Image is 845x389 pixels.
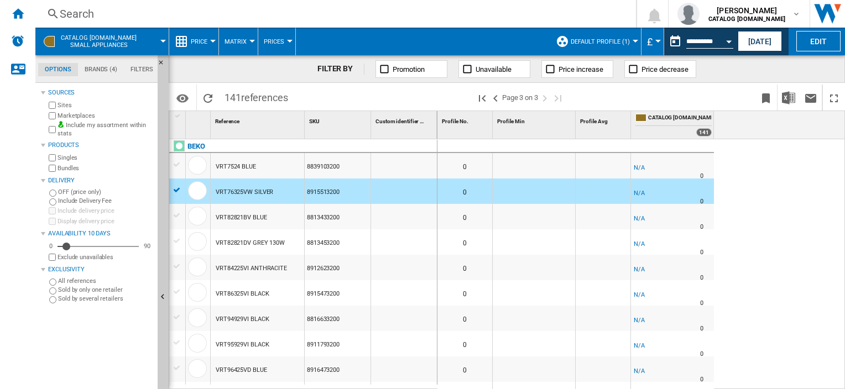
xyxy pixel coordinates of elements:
[58,241,139,252] md-slider: Availability
[305,204,371,229] div: 8813433200
[476,65,512,73] span: Unavailable
[213,111,304,128] div: Sort None
[458,60,530,78] button: Unavailable
[48,229,153,238] div: Availability 10 Days
[634,162,645,174] div: N/A
[219,85,294,108] span: 141
[624,60,696,78] button: Price decrease
[373,111,437,128] div: Custom identifier Sort None
[700,349,703,360] div: Delivery Time : 0 day
[580,118,608,124] span: Profile Avg
[634,239,645,250] div: N/A
[305,356,371,382] div: 8916473200
[38,63,78,76] md-tab-item: Options
[571,28,635,55] button: Default profile (1)
[216,307,269,332] div: VRT94929VI BLACK
[264,28,290,55] button: Prices
[634,213,645,224] div: N/A
[58,121,64,128] img: mysite-bg-18x18.png
[556,28,635,55] div: Default profile (1)
[58,277,153,285] label: All references
[375,60,447,78] button: Promotion
[578,111,630,128] div: Sort None
[11,34,24,48] img: alerts-logo.svg
[60,6,607,22] div: Search
[307,111,371,128] div: SKU Sort None
[48,88,153,97] div: Sources
[664,28,736,55] div: This report is based on a date in the past.
[578,111,630,128] div: Profile Avg Sort None
[58,154,153,162] label: Singles
[634,366,645,377] div: N/A
[442,118,468,124] span: Profile No.
[719,30,739,50] button: Open calendar
[437,153,492,178] div: 0
[213,111,304,128] div: Reference Sort None
[241,92,288,103] span: references
[634,315,645,326] div: N/A
[49,296,56,303] input: Sold by several retailers
[437,306,492,331] div: 0
[305,306,371,331] div: 8816633200
[440,111,492,128] div: Profile No. Sort None
[307,111,371,128] div: Sort None
[700,272,703,283] div: Delivery Time : 0 day
[305,153,371,178] div: 8839103200
[305,280,371,306] div: 8915473200
[502,85,538,111] span: Page 3 on 3
[708,15,785,23] b: CATALOG [DOMAIN_NAME]
[48,265,153,274] div: Exclusivity
[41,28,163,55] div: CATALOG [DOMAIN_NAME]Small appliances
[49,278,56,286] input: All references
[634,188,645,199] div: N/A
[61,28,148,55] button: CATALOG [DOMAIN_NAME]Small appliances
[634,340,645,351] div: N/A
[538,85,551,111] button: Next page
[778,85,800,111] button: Download in Excel
[571,38,630,45] span: Default profile (1)
[58,121,153,138] label: Include my assortment within stats
[647,28,658,55] div: £
[58,295,153,303] label: Sold by several retailers
[49,123,56,136] input: Include my assortment within stats
[437,204,492,229] div: 0
[216,230,285,256] div: VRT82821DV GREY 130W
[58,207,153,215] label: Include delivery price
[309,118,320,124] span: SKU
[700,323,703,334] div: Delivery Time : 0 day
[58,197,153,205] label: Include Delivery Fee
[634,264,645,275] div: N/A
[437,331,492,356] div: 0
[49,112,56,119] input: Marketplaces
[58,188,153,196] label: OFF (price only)
[49,102,56,109] input: Sites
[305,331,371,356] div: 8911793200
[700,222,703,233] div: Delivery Time : 0 day
[559,65,603,73] span: Price increase
[633,111,714,139] div: CATALOG [DOMAIN_NAME] 141 offers sold by CATALOG BEKO.UK
[49,165,56,172] input: Bundles
[495,111,575,128] div: Profile Min Sort None
[796,31,841,51] button: Edit
[305,229,371,255] div: 8813453200
[541,60,613,78] button: Price increase
[437,356,492,382] div: 0
[375,118,419,124] span: Custom identifier
[216,281,269,307] div: VRT86325VI BLACK
[476,85,489,111] button: First page
[216,332,269,358] div: VRT95929VI BLACK
[216,256,287,281] div: VRT84225VI ANTHRACITE
[437,255,492,280] div: 0
[61,34,137,49] span: CATALOG BEKO.UK:Small appliances
[700,374,703,385] div: Delivery Time : 0 day
[48,176,153,185] div: Delivery
[124,63,160,76] md-tab-item: Filters
[188,111,210,128] div: Sort None
[700,171,703,182] div: Delivery Time : 0 day
[78,63,124,76] md-tab-item: Brands (4)
[305,255,371,280] div: 8912623200
[437,229,492,255] div: 0
[755,85,777,111] button: Bookmark this report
